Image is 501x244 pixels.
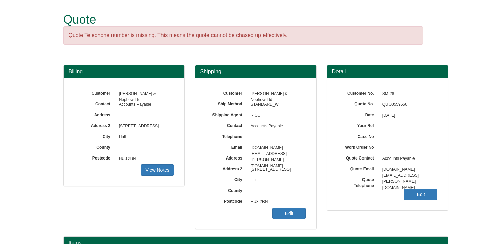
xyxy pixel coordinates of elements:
[379,89,438,99] span: SMI28
[337,121,379,129] label: Your Ref
[205,164,247,172] label: Address 2
[379,110,438,121] span: [DATE]
[247,99,306,110] span: STANDARD_W
[247,121,306,132] span: Accounts Payable
[63,26,423,45] div: Quote Telephone number is missing. This means the quote cannot be chased up effectively.
[205,110,247,118] label: Shipping Agent
[116,153,174,164] span: HU3 2BN
[247,197,306,208] span: HU3 2BN
[116,89,174,99] span: [PERSON_NAME] & Nephew Ltd
[74,110,116,118] label: Address
[247,164,306,175] span: [STREET_ADDRESS]
[247,89,306,99] span: [PERSON_NAME] & Nephew Ltd
[74,143,116,150] label: County
[74,121,116,129] label: Address 2
[205,175,247,183] label: City
[379,164,438,175] span: [DOMAIN_NAME][EMAIL_ADDRESS][PERSON_NAME][DOMAIN_NAME]
[116,121,174,132] span: [STREET_ADDRESS]
[205,99,247,107] label: Ship Method
[74,132,116,140] label: City
[63,13,423,26] h1: Quote
[247,110,306,121] span: RICO
[337,143,379,150] label: Work Order No
[205,121,247,129] label: Contact
[379,99,438,110] span: QUO0559556
[337,99,379,107] label: Quote No.
[272,208,306,219] a: Edit
[337,164,379,172] label: Quote Email
[205,153,247,161] label: Address
[116,99,174,110] span: Accounts Payable
[337,153,379,161] label: Quote Contact
[74,89,116,96] label: Customer
[247,175,306,186] span: Hull
[205,186,247,194] label: County
[205,132,247,140] label: Telephone
[337,89,379,96] label: Customer No.
[205,89,247,96] label: Customer
[379,153,438,164] span: Accounts Payable
[69,69,179,75] h3: Billing
[74,153,116,161] label: Postcode
[74,99,116,107] label: Contact
[337,132,379,140] label: Case No
[247,143,306,153] span: [DOMAIN_NAME][EMAIL_ADDRESS][PERSON_NAME][DOMAIN_NAME]
[200,69,311,75] h3: Shipping
[337,175,379,189] label: Quote Telephone
[337,110,379,118] label: Date
[332,69,443,75] h3: Detail
[205,143,247,150] label: Email
[116,132,174,143] span: Hull
[141,164,174,176] a: View Notes
[404,189,437,200] a: Edit
[205,197,247,204] label: Postcode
